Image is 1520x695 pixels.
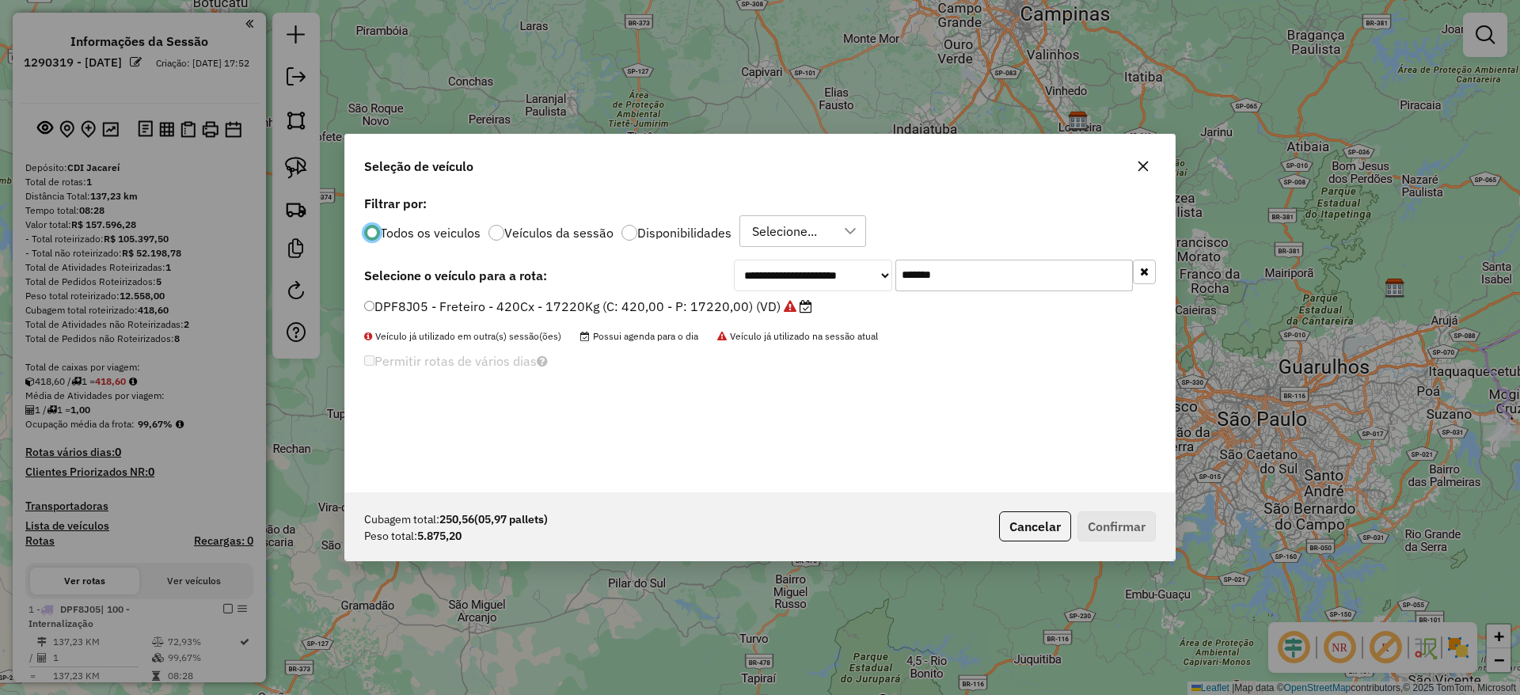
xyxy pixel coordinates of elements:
div: Selecione... [747,216,823,246]
i: Veículo já utilizado na sessão atual [784,300,796,313]
span: (05,97 pallets) [474,512,548,526]
input: Permitir rotas de vários dias [364,355,374,366]
strong: 250,56 [439,511,548,528]
label: Todos os veiculos [380,226,481,239]
strong: Selecione o veículo para a rota: [364,268,547,283]
i: Possui agenda para o dia [800,300,812,313]
button: Cancelar [999,511,1071,541]
span: Veículo já utilizado em outra(s) sessão(ões) [364,330,561,342]
label: Permitir rotas de vários dias [364,346,548,376]
label: Filtrar por: [364,194,1156,213]
span: Seleção de veículo [364,157,473,176]
input: DPF8J05 - Freteiro - 420Cx - 17220Kg (C: 420,00 - P: 17220,00) (VD) [364,301,374,311]
label: Veículos da sessão [504,226,614,239]
label: Disponibilidades [637,226,731,239]
span: Cubagem total: [364,511,439,528]
strong: 5.875,20 [417,528,462,545]
label: DPF8J05 - Freteiro - 420Cx - 17220Kg (C: 420,00 - P: 17220,00) (VD) [364,297,812,316]
span: Peso total: [364,528,417,545]
span: Veículo já utilizado na sessão atual [717,330,878,342]
i: Selecione pelo menos um veículo [537,355,548,367]
span: Possui agenda para o dia [580,330,698,342]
